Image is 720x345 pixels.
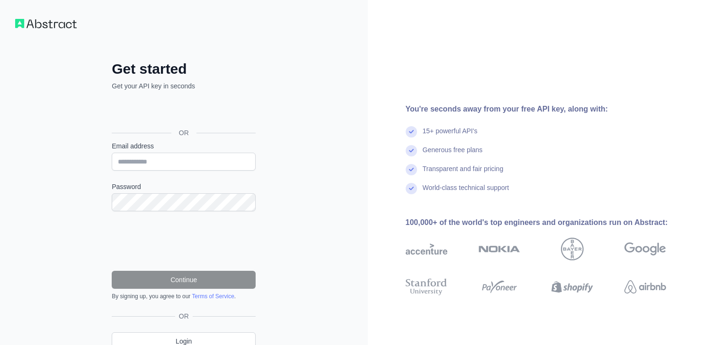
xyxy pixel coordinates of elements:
img: airbnb [624,276,666,297]
button: Continue [112,271,256,289]
div: Generous free plans [423,145,483,164]
h2: Get started [112,60,256,78]
img: check mark [406,145,417,156]
div: Transparent and fair pricing [423,164,504,183]
img: stanford university [406,276,447,297]
img: google [624,238,666,260]
div: 15+ powerful API's [423,126,478,145]
img: nokia [479,238,520,260]
div: 100,000+ of the world's top engineers and organizations run on Abstract: [406,217,696,228]
div: By signing up, you agree to our . [112,293,256,300]
img: accenture [406,238,447,260]
img: check mark [406,164,417,175]
div: World-class technical support [423,183,509,202]
img: payoneer [479,276,520,297]
iframe: reCAPTCHA [112,223,256,259]
a: Terms of Service [192,293,234,300]
p: Get your API key in seconds [112,81,256,91]
img: Workflow [15,19,77,28]
label: Email address [112,141,256,151]
img: shopify [551,276,593,297]
span: OR [175,311,193,321]
span: OR [171,128,196,138]
img: check mark [406,183,417,194]
img: check mark [406,126,417,138]
img: bayer [561,238,584,260]
label: Password [112,182,256,191]
iframe: Sign in with Google Button [107,101,258,122]
div: You're seconds away from your free API key, along with: [406,103,696,115]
